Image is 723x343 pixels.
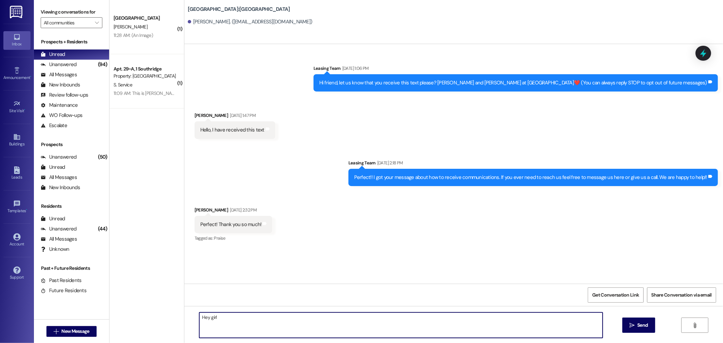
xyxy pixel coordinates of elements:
[41,236,77,243] div: All Messages
[3,98,31,116] a: Site Visit •
[195,206,273,216] div: [PERSON_NAME]
[588,287,643,303] button: Get Conversation Link
[200,221,262,228] div: Perfect! Thank you so much!
[41,215,65,222] div: Unread
[3,164,31,183] a: Leads
[95,20,99,25] i: 
[41,184,80,191] div: New Inbounds
[3,31,31,49] a: Inbox
[61,328,89,335] span: New Message
[54,329,59,334] i: 
[692,323,697,328] i: 
[26,207,27,212] span: •
[44,17,92,28] input: All communities
[228,112,256,119] div: [DATE] 1:47 PM
[114,15,176,22] div: [GEOGRAPHIC_DATA]
[195,112,275,121] div: [PERSON_NAME]
[354,174,707,181] div: Perfect!! I got your message about how to receive communications. If you ever need to reach us fe...
[10,6,24,18] img: ResiDesk Logo
[647,287,716,303] button: Share Conversation via email
[41,112,82,119] div: WO Follow-ups
[637,322,648,329] span: Send
[41,61,77,68] div: Unanswered
[41,154,77,161] div: Unanswered
[34,265,109,272] div: Past + Future Residents
[41,81,80,88] div: New Inbounds
[319,79,707,86] div: Hi friend, let us know that you receive this text please? [PERSON_NAME] and [PERSON_NAME] at [GEO...
[34,203,109,210] div: Residents
[3,264,31,283] a: Support
[348,159,718,169] div: Leasing Team
[41,71,77,78] div: All Messages
[96,59,109,70] div: (94)
[3,131,31,149] a: Buildings
[114,32,153,38] div: 11:28 AM: (An Image)
[629,323,635,328] i: 
[41,225,77,233] div: Unanswered
[341,65,369,72] div: [DATE] 1:06 PM
[41,122,67,129] div: Escalate
[199,312,603,338] textarea: Hey girl
[228,206,257,214] div: [DATE] 2:32 PM
[46,326,97,337] button: New Message
[41,287,86,294] div: Future Residents
[41,164,65,171] div: Unread
[41,92,88,99] div: Review follow-ups
[114,90,230,96] div: 11:09 AM: This is [PERSON_NAME] The packet is not in here:)
[114,82,132,88] span: S. Service
[622,318,655,333] button: Send
[41,51,65,58] div: Unread
[188,6,290,13] b: [GEOGRAPHIC_DATA]: [GEOGRAPHIC_DATA]
[200,126,264,134] div: Hello, I have received this text
[195,233,273,243] div: Tagged as:
[30,74,31,79] span: •
[41,277,82,284] div: Past Residents
[214,235,225,241] span: Praise
[188,18,313,25] div: [PERSON_NAME]. ([EMAIL_ADDRESS][DOMAIN_NAME])
[34,38,109,45] div: Prospects + Residents
[41,246,69,253] div: Unknown
[314,65,718,74] div: Leasing Team
[651,291,712,299] span: Share Conversation via email
[592,291,639,299] span: Get Conversation Link
[96,224,109,234] div: (44)
[34,141,109,148] div: Prospects
[41,102,78,109] div: Maintenance
[114,24,147,30] span: [PERSON_NAME]
[24,107,25,112] span: •
[41,174,77,181] div: All Messages
[3,231,31,249] a: Account
[114,73,176,80] div: Property: [GEOGRAPHIC_DATA]
[96,152,109,162] div: (50)
[114,65,176,73] div: Apt. 29~A, 1 Southridge
[3,198,31,216] a: Templates •
[376,159,403,166] div: [DATE] 2:18 PM
[41,7,102,17] label: Viewing conversations for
